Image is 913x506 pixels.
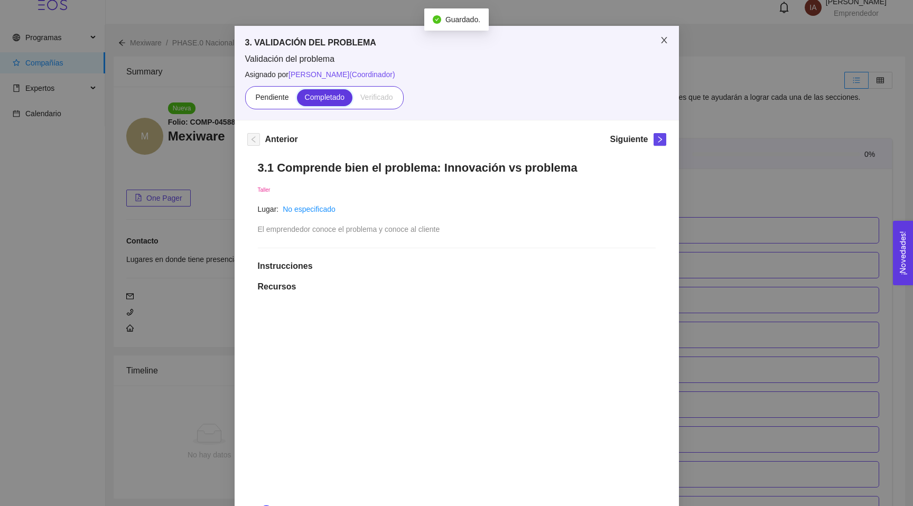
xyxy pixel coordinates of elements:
[258,161,656,175] h1: 3.1 Comprende bien el problema: Innovación vs problema
[654,136,666,143] span: right
[258,282,656,292] h1: Recursos
[649,26,679,55] button: Close
[893,221,913,285] button: Open Feedback Widget
[287,305,626,495] iframe: 08Alan Propuesta de Valor
[265,133,298,146] h5: Anterior
[245,69,668,80] span: Asignado por
[255,93,288,101] span: Pendiente
[245,36,668,49] h5: 3. VALIDACIÓN DEL PROBLEMA
[258,187,271,193] span: Taller
[283,205,336,213] a: No especificado
[305,93,345,101] span: Completado
[258,225,440,233] span: El emprendedor conoce el problema y conoce al cliente
[433,15,441,24] span: check-circle
[445,15,480,24] span: Guardado.
[258,261,656,271] h1: Instrucciones
[247,133,260,146] button: left
[660,36,668,44] span: close
[288,70,395,79] span: [PERSON_NAME] ( Coordinador )
[360,93,393,101] span: Verificado
[258,203,279,215] article: Lugar:
[245,53,668,65] span: Validación del problema
[654,133,666,146] button: right
[610,133,648,146] h5: Siguiente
